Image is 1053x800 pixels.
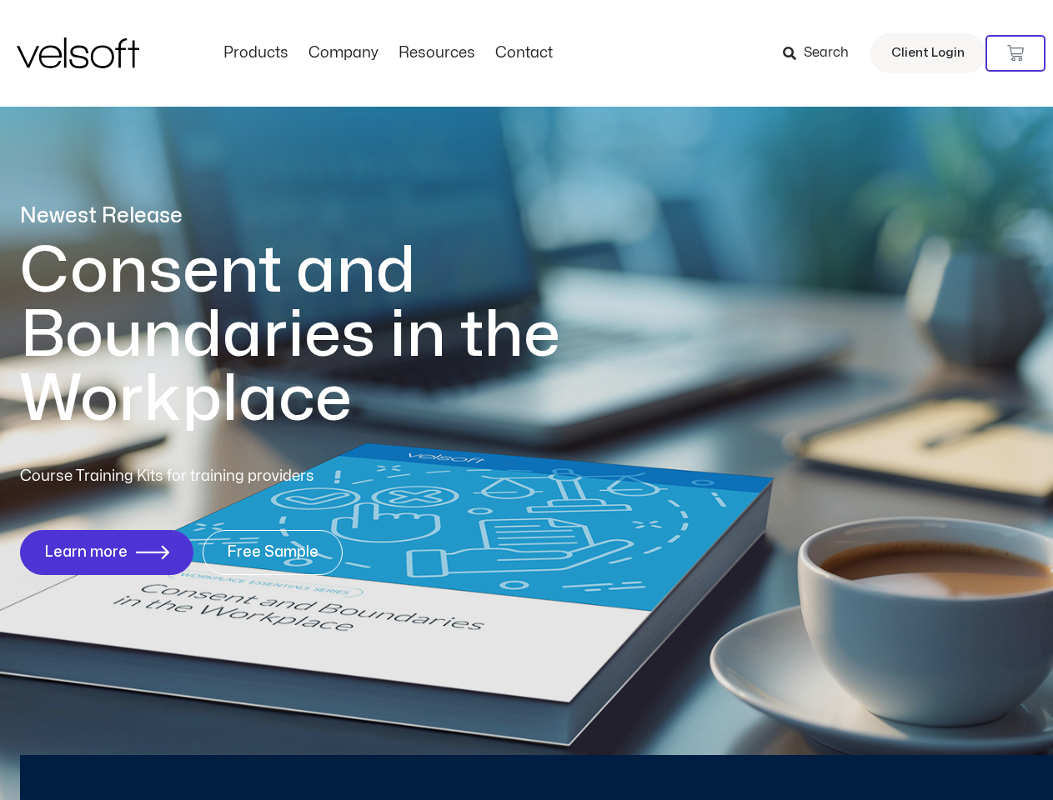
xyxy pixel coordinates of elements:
[44,544,128,561] span: Learn more
[20,239,629,432] h1: Consent and Boundaries in the Workplace
[298,44,389,62] a: CompanyMenu Toggle
[17,37,139,68] img: Velsoft Training Materials
[891,42,965,64] span: Client Login
[804,42,849,64] span: Search
[783,39,860,67] a: Search
[20,530,193,575] a: Learn more
[389,44,485,62] a: ResourcesMenu Toggle
[20,465,435,488] p: Course Training Kits for training providers
[485,44,563,62] a: ContactMenu Toggle
[203,530,343,575] a: Free Sample
[20,202,629,231] p: Newest Release
[213,44,563,62] nav: Menu
[227,544,318,561] span: Free Sample
[213,44,298,62] a: ProductsMenu Toggle
[870,33,985,73] a: Client Login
